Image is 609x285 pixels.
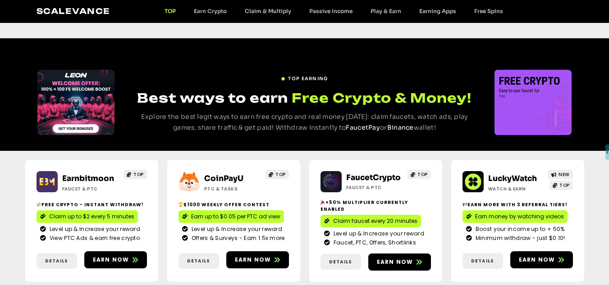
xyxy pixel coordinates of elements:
[37,201,147,208] h2: Free crypto - Instant withdraw!
[462,210,568,223] a: Earn money by watching videos
[179,202,183,207] img: 🏆
[179,210,284,223] a: Earn up to $0.05 per PTC ad view
[37,6,110,16] a: Scalevance
[333,217,417,225] span: Claim faucet every 20 minutes
[62,174,114,183] a: Earnbitmoon
[281,72,328,82] a: TOP EARNING
[47,234,140,242] span: View PTC Ads & earn free crypto
[549,181,573,190] a: TOP
[473,225,565,233] span: Boost your income up to + 50%
[266,170,289,179] a: TOP
[321,254,361,270] a: Details
[37,210,138,223] a: Claim up to $2 every 5 minutes
[204,185,261,192] h2: ptc & Tasks
[368,253,431,271] a: Earn now
[462,202,467,207] img: 📢
[510,251,573,268] a: Earn now
[187,258,210,264] span: Details
[519,256,555,264] span: Earn now
[37,202,41,207] img: 💸
[124,170,147,179] a: TOP
[408,170,431,179] a: TOP
[387,123,414,131] a: Binance
[137,90,288,106] span: Best ways to earn
[377,258,413,266] span: Earn now
[346,173,401,182] a: FaucetCrypto
[93,256,129,264] span: Earn now
[131,112,478,133] p: Explore the best legit ways to earn free crypto and real money [DATE]: claim faucets, watch ads, ...
[47,225,140,233] span: Level up & Increase your reward
[204,174,243,183] a: CoinPayU
[185,8,236,14] a: Earn Crypto
[331,230,424,238] span: Level up & Increase your reward
[346,123,380,131] a: FaucetPay
[495,70,572,135] div: 1 / 3
[189,225,282,233] span: Level up & Increase your reward
[465,8,512,14] a: Free Spins
[346,184,403,191] h2: Faucet & PTC
[417,171,428,178] span: TOP
[133,171,144,178] span: TOP
[362,8,410,14] a: Play & Earn
[275,171,286,178] span: TOP
[37,70,114,135] div: Slides
[462,253,503,269] a: Details
[62,185,119,192] h2: Faucet & PTC
[495,70,572,135] div: Slides
[321,199,431,213] h2: +50% Multiplier currently enabled
[189,234,285,242] span: Offers & Surveys - Earn 1.5x more
[473,234,565,242] span: Minimum withdraw - just $0.10!
[226,251,289,268] a: Earn now
[236,8,300,14] a: Claim & Multiply
[321,200,325,204] img: 🎉
[548,170,573,179] a: NEW
[331,239,416,247] span: Faucet, PTC, Offers, Shortlinks
[559,171,570,178] span: NEW
[179,201,289,208] h2: $1000 Weekly Offer contest
[488,185,545,192] h2: Watch & Earn
[410,8,465,14] a: Earning Apps
[84,251,147,268] a: Earn now
[191,213,280,221] span: Earn up to $0.05 per PTC ad view
[37,253,77,269] a: Details
[45,258,68,264] span: Details
[321,215,421,227] a: Claim faucet every 20 minutes
[235,256,271,264] span: Earn now
[288,75,328,82] span: TOP EARNING
[471,258,494,264] span: Details
[329,258,352,265] span: Details
[292,89,472,107] span: Free Crypto & Money!
[156,8,185,14] a: TOP
[300,8,362,14] a: Passive Income
[156,8,512,14] nav: Menu
[488,174,537,183] a: LuckyWatch
[559,182,570,189] span: TOP
[475,213,564,221] span: Earn money by watching videos
[462,201,573,208] h2: Earn more with 3 referral Tiers!
[49,213,134,221] span: Claim up to $2 every 5 minutes
[179,253,219,269] a: Details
